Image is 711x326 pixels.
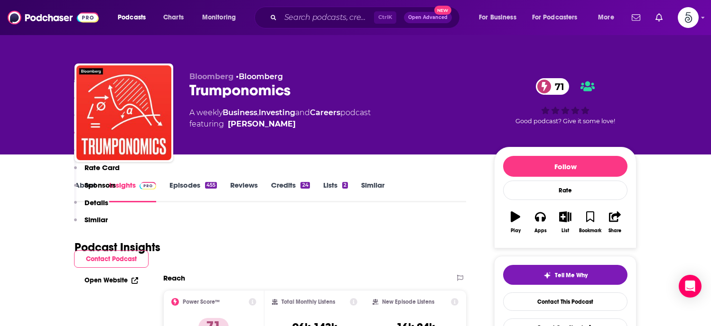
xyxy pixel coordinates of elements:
[579,228,601,234] div: Bookmark
[534,228,547,234] div: Apps
[183,299,220,305] h2: Power Score™
[678,7,699,28] button: Show profile menu
[76,65,171,160] img: Trumponomics
[74,215,108,233] button: Similar
[84,181,116,190] p: Sponsors
[503,292,627,311] a: Contact This Podcast
[196,10,248,25] button: open menu
[503,156,627,177] button: Follow
[228,118,296,130] a: Stephanie Flanders
[608,228,621,234] div: Share
[679,275,702,298] div: Open Intercom Messenger
[281,299,335,305] h2: Total Monthly Listens
[189,72,234,81] span: Bloomberg
[652,9,666,26] a: Show notifications dropdown
[202,11,236,24] span: Monitoring
[163,273,185,282] h2: Reach
[553,205,578,239] button: List
[157,10,189,25] a: Charts
[271,181,309,202] a: Credits24
[281,10,374,25] input: Search podcasts, credits, & more...
[8,9,99,27] img: Podchaser - Follow, Share and Rate Podcasts
[536,78,569,95] a: 71
[300,182,309,189] div: 24
[515,118,615,125] span: Good podcast? Give it some love!
[503,265,627,285] button: tell me why sparkleTell Me Why
[382,299,434,305] h2: New Episode Listens
[472,10,528,25] button: open menu
[532,11,578,24] span: For Podcasters
[189,118,371,130] span: featuring
[74,198,108,216] button: Details
[84,198,108,207] p: Details
[84,276,138,284] a: Open Website
[555,272,588,279] span: Tell Me Why
[543,272,551,279] img: tell me why sparkle
[263,7,469,28] div: Search podcasts, credits, & more...
[223,108,257,117] a: Business
[74,181,116,198] button: Sponsors
[511,228,521,234] div: Play
[74,250,149,268] button: Contact Podcast
[591,10,626,25] button: open menu
[578,205,602,239] button: Bookmark
[163,11,184,24] span: Charts
[230,181,258,202] a: Reviews
[189,107,371,130] div: A weekly podcast
[503,205,528,239] button: Play
[479,11,516,24] span: For Business
[628,9,644,26] a: Show notifications dropdown
[295,108,310,117] span: and
[494,72,636,131] div: 71Good podcast? Give it some love!
[111,10,158,25] button: open menu
[503,181,627,200] div: Rate
[239,72,283,81] a: Bloomberg
[408,15,448,20] span: Open Advanced
[310,108,340,117] a: Careers
[84,215,108,224] p: Similar
[259,108,295,117] a: Investing
[561,228,569,234] div: List
[374,11,396,24] span: Ctrl K
[603,205,627,239] button: Share
[236,72,283,81] span: •
[526,10,591,25] button: open menu
[678,7,699,28] img: User Profile
[361,181,384,202] a: Similar
[545,78,569,95] span: 71
[528,205,552,239] button: Apps
[118,11,146,24] span: Podcasts
[598,11,614,24] span: More
[404,12,452,23] button: Open AdvancedNew
[323,181,348,202] a: Lists2
[169,181,217,202] a: Episodes455
[205,182,217,189] div: 455
[342,182,348,189] div: 2
[678,7,699,28] span: Logged in as Spiral5-G2
[257,108,259,117] span: ,
[434,6,451,15] span: New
